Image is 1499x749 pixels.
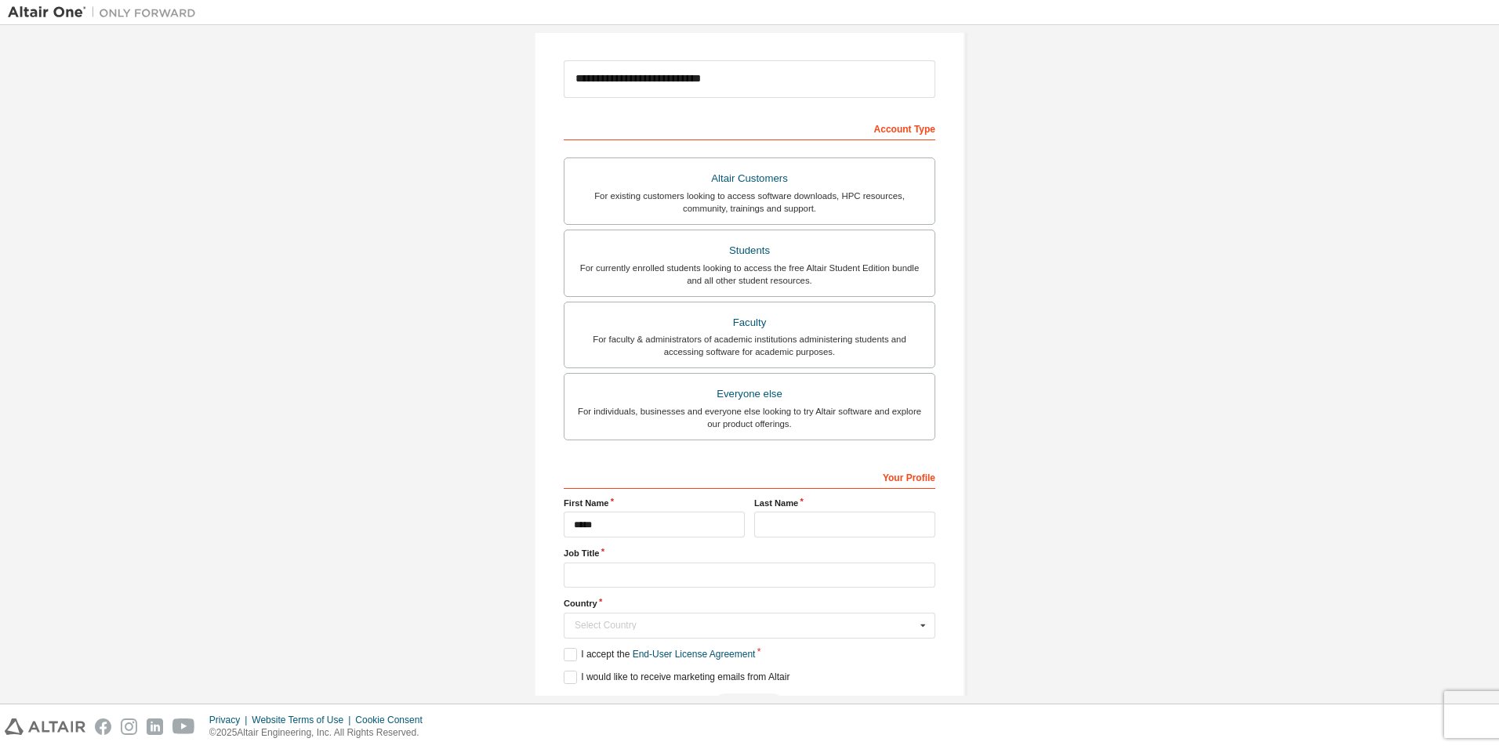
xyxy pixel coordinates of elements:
label: First Name [564,497,745,509]
div: Select Country [575,621,916,630]
img: altair_logo.svg [5,718,85,735]
div: Faculty [574,312,925,334]
div: For currently enrolled students looking to access the free Altair Student Edition bundle and all ... [574,262,925,287]
label: I would like to receive marketing emails from Altair [564,671,789,684]
img: youtube.svg [172,718,195,735]
img: instagram.svg [121,718,137,735]
label: I accept the [564,648,755,661]
label: Job Title [564,547,935,559]
a: End-User License Agreement [633,649,756,660]
div: Account Type [564,115,935,140]
img: Altair One [8,5,204,20]
div: Everyone else [574,383,925,405]
div: For existing customers looking to access software downloads, HPC resources, community, trainings ... [574,190,925,215]
label: Country [564,597,935,610]
div: Read and acccept EULA to continue [564,693,935,717]
p: © 2025 Altair Engineering, Inc. All Rights Reserved. [209,726,432,740]
div: For individuals, businesses and everyone else looking to try Altair software and explore our prod... [574,405,925,430]
div: Website Terms of Use [252,714,355,726]
div: For faculty & administrators of academic institutions administering students and accessing softwa... [574,333,925,358]
img: linkedin.svg [147,718,163,735]
img: facebook.svg [95,718,111,735]
label: Last Name [754,497,935,509]
div: Students [574,240,925,262]
div: Altair Customers [574,168,925,190]
div: Privacy [209,714,252,726]
div: Cookie Consent [355,714,431,726]
div: Your Profile [564,464,935,489]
